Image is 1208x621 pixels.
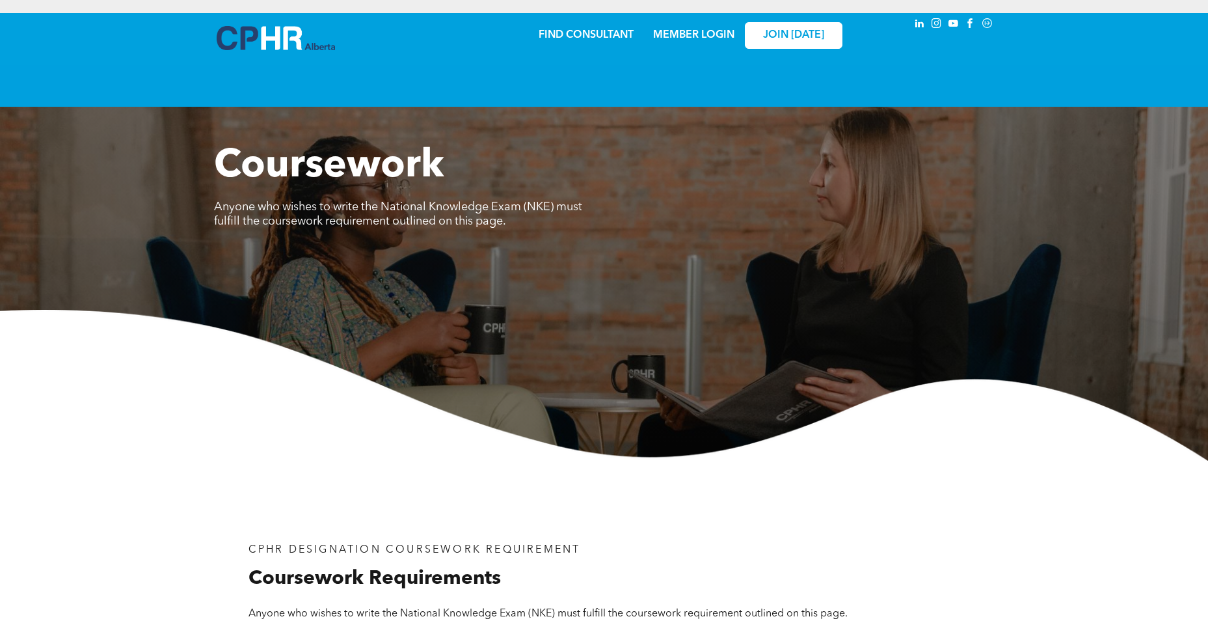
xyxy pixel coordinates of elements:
[930,16,944,34] a: instagram
[963,16,978,34] a: facebook
[653,30,734,40] a: MEMBER LOGIN
[980,16,995,34] a: Social network
[214,147,444,186] span: Coursework
[214,201,582,227] span: Anyone who wishes to write the National Knowledge Exam (NKE) must fulfill the coursework requirem...
[539,30,634,40] a: FIND CONSULTANT
[763,29,824,42] span: JOIN [DATE]
[217,26,335,50] img: A blue and white logo for cp alberta
[946,16,961,34] a: youtube
[248,545,581,555] span: CPHR DESIGNATION COURSEWORK REQUIREMENT
[248,569,501,588] span: Coursework Requirements
[248,609,848,619] span: Anyone who wishes to write the National Knowledge Exam (NKE) must fulfill the coursework requirem...
[745,22,842,49] a: JOIN [DATE]
[913,16,927,34] a: linkedin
